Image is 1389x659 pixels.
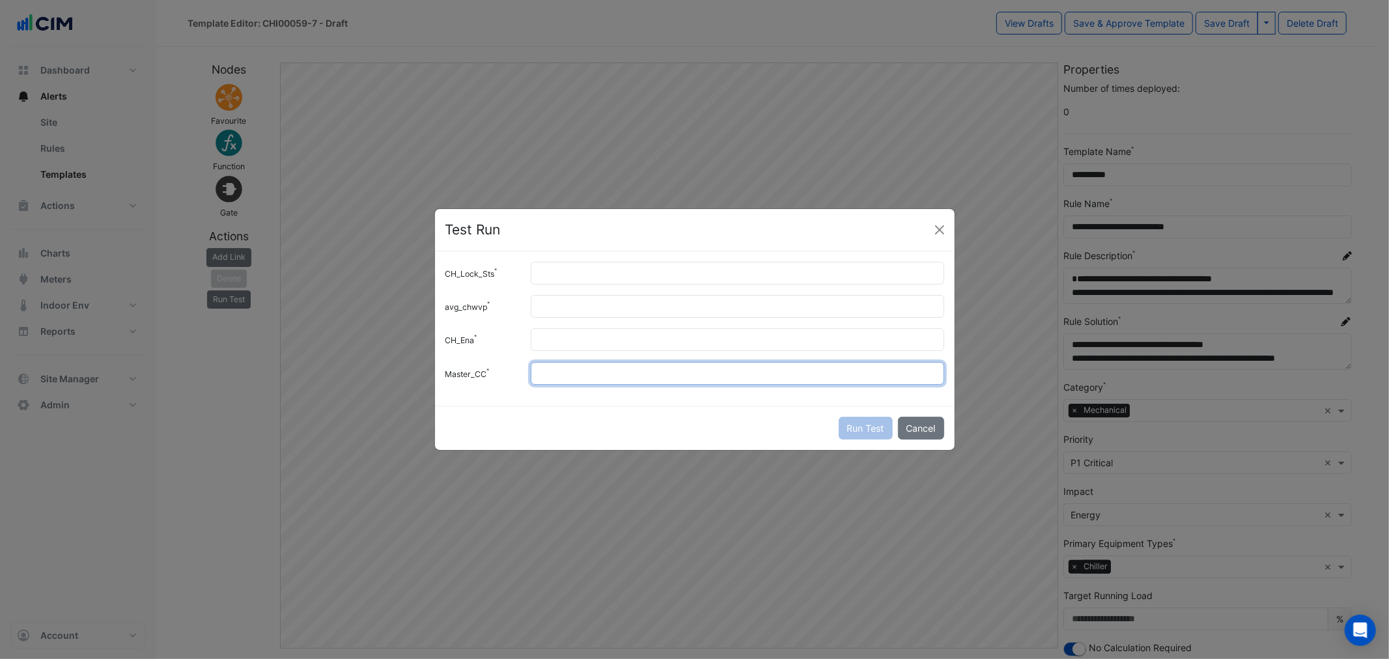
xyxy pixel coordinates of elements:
div: Open Intercom Messenger [1345,615,1376,646]
small: CH_Ena [445,335,475,345]
small: CH_Lock_Sts [445,269,495,279]
button: Close [930,220,949,240]
small: Master_CC [445,369,487,379]
button: Cancel [898,417,944,440]
small: avg_chwvp [445,302,488,312]
h4: Test Run [445,219,501,240]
